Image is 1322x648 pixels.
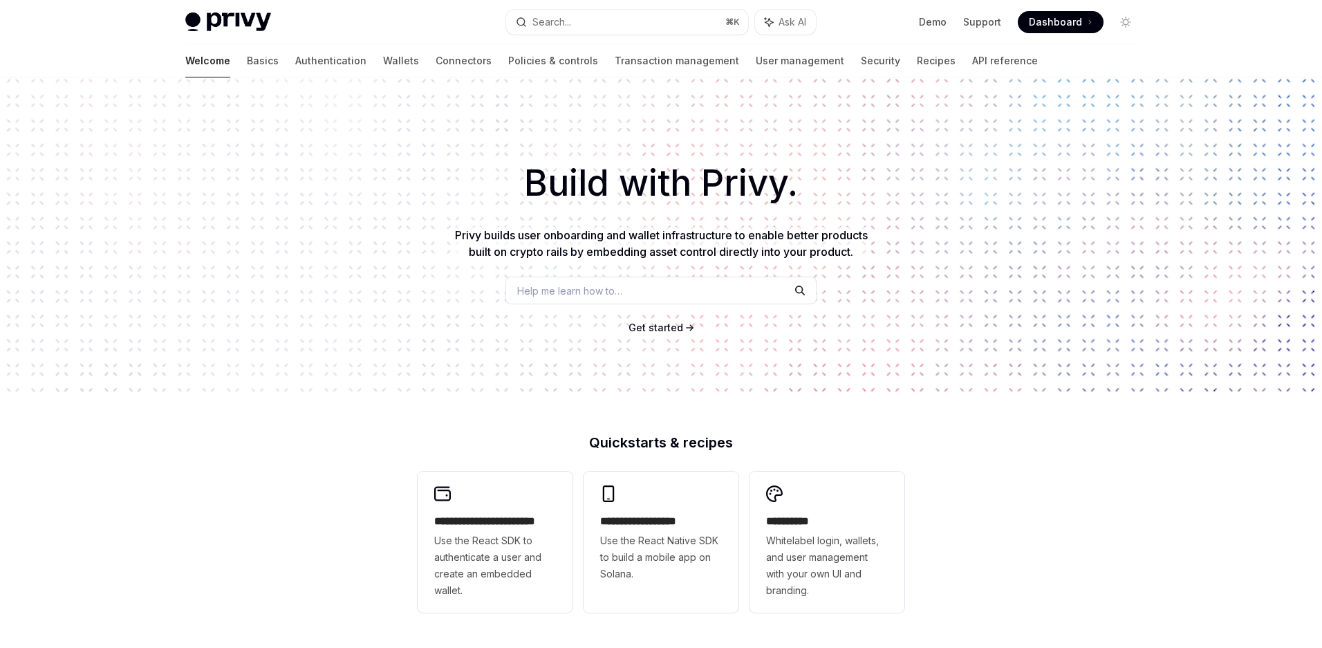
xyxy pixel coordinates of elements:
[1029,15,1082,29] span: Dashboard
[615,44,739,77] a: Transaction management
[629,322,683,333] span: Get started
[1018,11,1104,33] a: Dashboard
[22,156,1300,210] h1: Build with Privy.
[963,15,1001,29] a: Support
[247,44,279,77] a: Basics
[917,44,956,77] a: Recipes
[756,44,844,77] a: User management
[185,12,271,32] img: light logo
[508,44,598,77] a: Policies & controls
[517,284,622,298] span: Help me learn how to…
[919,15,947,29] a: Demo
[766,533,888,599] span: Whitelabel login, wallets, and user management with your own UI and branding.
[972,44,1038,77] a: API reference
[185,44,230,77] a: Welcome
[506,10,748,35] button: Search...⌘K
[383,44,419,77] a: Wallets
[861,44,900,77] a: Security
[436,44,492,77] a: Connectors
[755,10,816,35] button: Ask AI
[532,14,571,30] div: Search...
[584,472,738,613] a: **** **** **** ***Use the React Native SDK to build a mobile app on Solana.
[295,44,366,77] a: Authentication
[434,533,556,599] span: Use the React SDK to authenticate a user and create an embedded wallet.
[600,533,722,582] span: Use the React Native SDK to build a mobile app on Solana.
[779,15,806,29] span: Ask AI
[418,436,904,450] h2: Quickstarts & recipes
[725,17,740,28] span: ⌘ K
[455,228,868,259] span: Privy builds user onboarding and wallet infrastructure to enable better products built on crypto ...
[1115,11,1137,33] button: Toggle dark mode
[750,472,904,613] a: **** *****Whitelabel login, wallets, and user management with your own UI and branding.
[629,321,683,335] a: Get started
